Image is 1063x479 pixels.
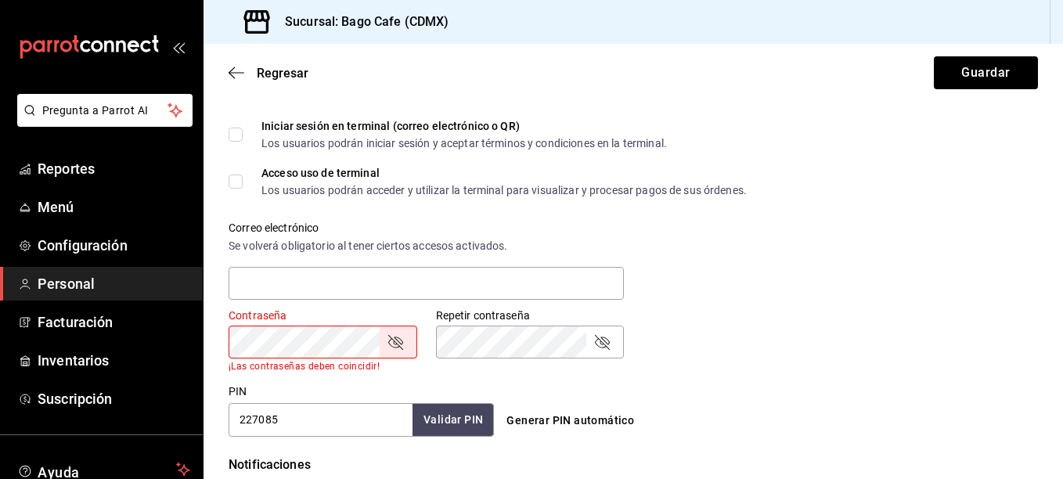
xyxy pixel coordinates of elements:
[261,138,667,149] div: Los usuarios podrán iniciar sesión y aceptar términos y condiciones en la terminal.
[38,235,190,256] span: Configuración
[229,386,247,397] label: PIN
[934,56,1038,89] button: Guardar
[261,167,747,178] div: Acceso uso de terminal
[38,350,190,371] span: Inventarios
[38,158,190,179] span: Reportes
[229,222,624,233] label: Correo electrónico
[38,460,170,479] span: Ayuda
[38,388,190,409] span: Suscripción
[229,403,413,436] input: 3 a 6 dígitos
[386,333,405,351] button: passwordField
[38,273,190,294] span: Personal
[11,113,193,130] a: Pregunta a Parrot AI
[261,91,517,102] div: Posibilidad de autenticarse en el POS mediante PIN.
[229,456,1038,474] div: Notificaciones
[38,312,190,333] span: Facturación
[17,94,193,127] button: Pregunta a Parrot AI
[38,196,190,218] span: Menú
[229,310,417,321] label: Contraseña
[229,238,624,254] div: Se volverá obligatorio al tener ciertos accesos activados.
[436,310,625,321] label: Repetir contraseña
[500,406,640,435] button: Generar PIN automático
[261,185,747,196] div: Los usuarios podrán acceder y utilizar la terminal para visualizar y procesar pagos de sus órdenes.
[261,121,667,131] div: Iniciar sesión en terminal (correo electrónico o QR)
[172,41,185,53] button: open_drawer_menu
[257,66,308,81] span: Regresar
[229,66,308,81] button: Regresar
[42,103,168,119] span: Pregunta a Parrot AI
[593,333,611,351] button: passwordField
[229,361,417,372] p: ¡Las contraseñas deben coincidir!
[413,404,494,436] button: Validar PIN
[272,13,449,31] h3: Sucursal: Bago Cafe (CDMX)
